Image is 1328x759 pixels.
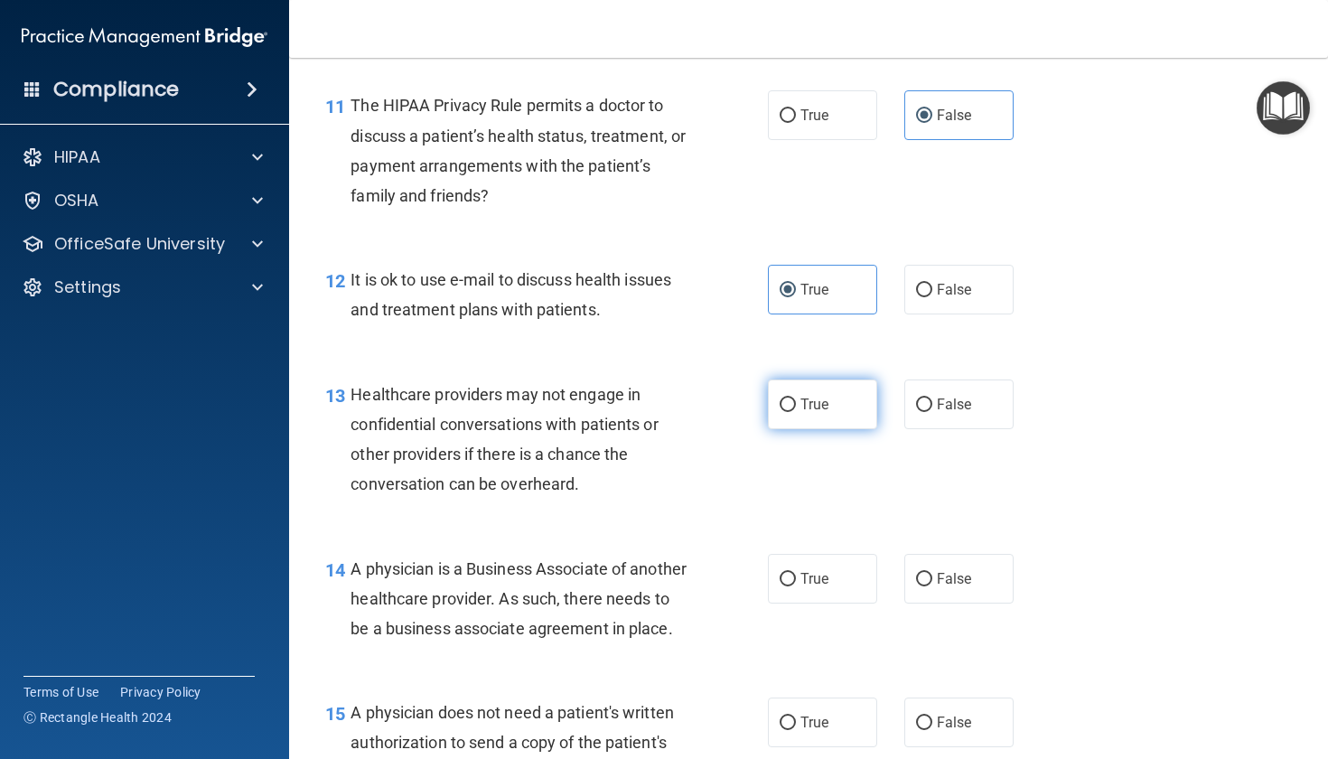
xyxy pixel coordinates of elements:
span: Ⓒ Rectangle Health 2024 [23,708,172,726]
p: HIPAA [54,146,100,168]
input: True [780,717,796,730]
span: False [937,281,972,298]
input: False [916,109,932,123]
span: True [800,570,828,587]
input: True [780,573,796,586]
input: False [916,398,932,412]
h4: Compliance [53,77,179,102]
p: OfficeSafe University [54,233,225,255]
span: True [800,107,828,124]
a: OfficeSafe University [22,233,263,255]
span: True [800,714,828,731]
img: PMB logo [22,19,267,55]
span: False [937,107,972,124]
input: True [780,398,796,412]
span: It is ok to use e-mail to discuss health issues and treatment plans with patients. [351,270,671,319]
span: True [800,281,828,298]
a: Terms of Use [23,683,98,701]
a: HIPAA [22,146,263,168]
span: The HIPAA Privacy Rule permits a doctor to discuss a patient’s health status, treatment, or payme... [351,96,686,205]
a: OSHA [22,190,263,211]
span: A physician is a Business Associate of another healthcare provider. As such, there needs to be a ... [351,559,687,638]
span: 15 [325,703,345,725]
input: False [916,573,932,586]
input: False [916,284,932,297]
span: False [937,714,972,731]
a: Settings [22,276,263,298]
span: False [937,570,972,587]
span: Healthcare providers may not engage in confidential conversations with patients or other provider... [351,385,658,494]
span: 13 [325,385,345,407]
a: Privacy Policy [120,683,201,701]
p: Settings [54,276,121,298]
span: 12 [325,270,345,292]
button: Open Resource Center [1257,81,1310,135]
span: True [800,396,828,413]
span: 11 [325,96,345,117]
iframe: Drift Widget Chat Controller [1238,634,1306,703]
input: True [780,109,796,123]
input: True [780,284,796,297]
span: 14 [325,559,345,581]
input: False [916,717,932,730]
span: False [937,396,972,413]
p: OSHA [54,190,99,211]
